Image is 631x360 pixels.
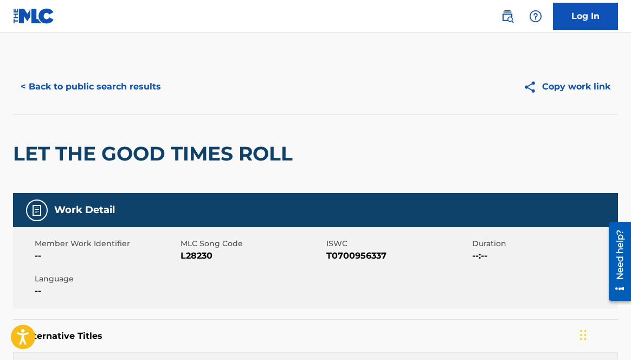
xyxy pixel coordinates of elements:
iframe: Chat Widget [577,308,631,360]
button: < Back to public search results [13,73,169,100]
a: Log In [553,3,618,30]
span: T0700956337 [326,249,469,262]
h5: Alternative Titles [24,331,607,342]
img: help [529,10,542,23]
span: Member Work Identifier [35,238,178,249]
img: MLC Logo [13,8,55,24]
span: -- [35,249,178,262]
h5: Work Detail [54,204,115,216]
button: Copy work link [516,73,618,100]
iframe: Resource Center [601,218,631,305]
img: Copy work link [523,80,542,94]
span: ISWC [326,238,469,249]
img: search [501,10,514,23]
span: Duration [472,238,615,249]
span: MLC Song Code [181,238,324,249]
img: Work Detail [30,204,43,217]
span: --:-- [472,249,615,262]
span: -- [35,285,178,298]
a: Public Search [497,5,518,27]
h2: LET THE GOOD TIMES ROLL [13,142,298,166]
span: L28230 [181,249,324,262]
div: Help [525,5,546,27]
span: Language [35,273,178,285]
div: Drag [580,319,587,351]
